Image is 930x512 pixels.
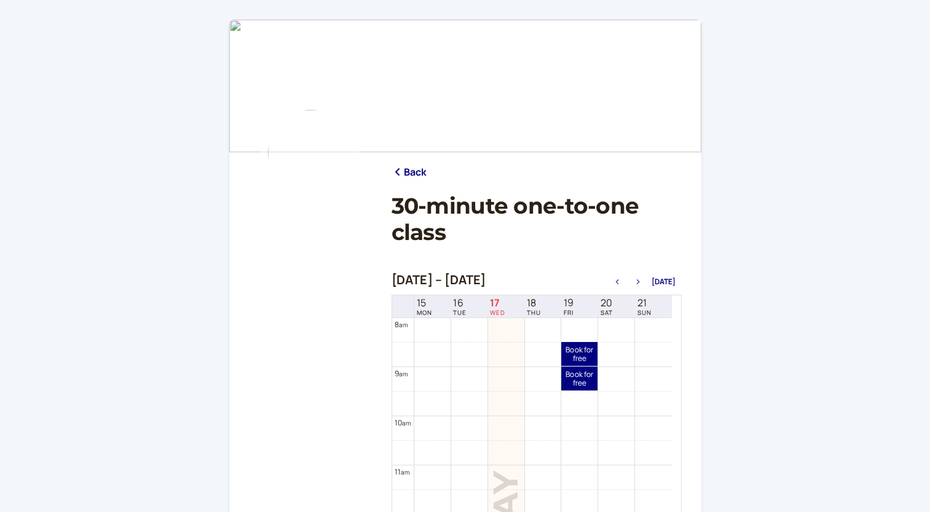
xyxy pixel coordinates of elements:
[524,296,543,317] a: September 18, 2025
[598,296,615,317] a: September 20, 2025
[527,309,541,316] span: THU
[601,297,613,309] span: 20
[561,296,576,317] a: September 19, 2025
[564,309,573,316] span: FRI
[417,297,432,309] span: 15
[392,165,427,180] a: Back
[417,309,432,316] span: MON
[564,297,573,309] span: 19
[637,309,652,316] span: SUN
[527,297,541,309] span: 18
[561,346,597,363] span: Book for free
[561,370,597,388] span: Book for free
[601,309,613,316] span: SAT
[401,468,409,476] span: am
[635,296,654,317] a: September 21, 2025
[414,296,435,317] a: September 15, 2025
[395,466,410,478] div: 11
[652,277,676,286] button: [DATE]
[395,319,408,330] div: 8
[392,193,682,246] h1: 30-minute one-to-one class
[402,419,411,427] span: am
[451,296,469,317] a: September 16, 2025
[453,309,467,316] span: TUE
[399,320,408,329] span: am
[399,370,408,378] span: am
[490,297,505,309] span: 17
[392,273,486,287] h2: [DATE] – [DATE]
[487,296,508,317] a: September 17, 2025
[453,297,467,309] span: 16
[490,309,505,316] span: WED
[395,368,408,379] div: 9
[395,417,411,429] div: 10
[637,297,652,309] span: 21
